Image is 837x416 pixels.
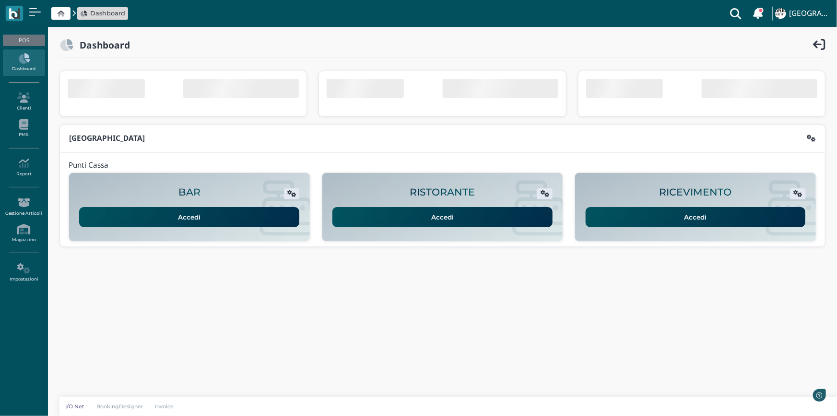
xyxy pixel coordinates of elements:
h2: RICEVIMENTO [660,187,732,198]
h2: RISTORANTE [410,187,475,198]
a: Accedi [586,207,806,227]
a: Clienti [3,88,45,115]
div: POS [3,35,45,46]
iframe: Help widget launcher [769,386,829,408]
span: Dashboard [90,9,125,18]
h2: BAR [178,187,200,198]
a: Accedi [79,207,299,227]
a: Gestione Articoli [3,194,45,220]
a: Magazzino [3,220,45,246]
a: Report [3,154,45,181]
a: PMS [3,115,45,142]
h2: Dashboard [73,40,130,50]
h4: [GEOGRAPHIC_DATA] [789,10,831,18]
img: ... [775,8,786,19]
img: logo [9,8,20,19]
a: Accedi [332,207,553,227]
a: Dashboard [3,49,45,76]
a: ... [GEOGRAPHIC_DATA] [774,2,831,25]
h4: Punti Cassa [69,161,108,170]
b: [GEOGRAPHIC_DATA] [69,133,145,143]
a: Impostazioni [3,259,45,286]
a: Dashboard [81,9,125,18]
